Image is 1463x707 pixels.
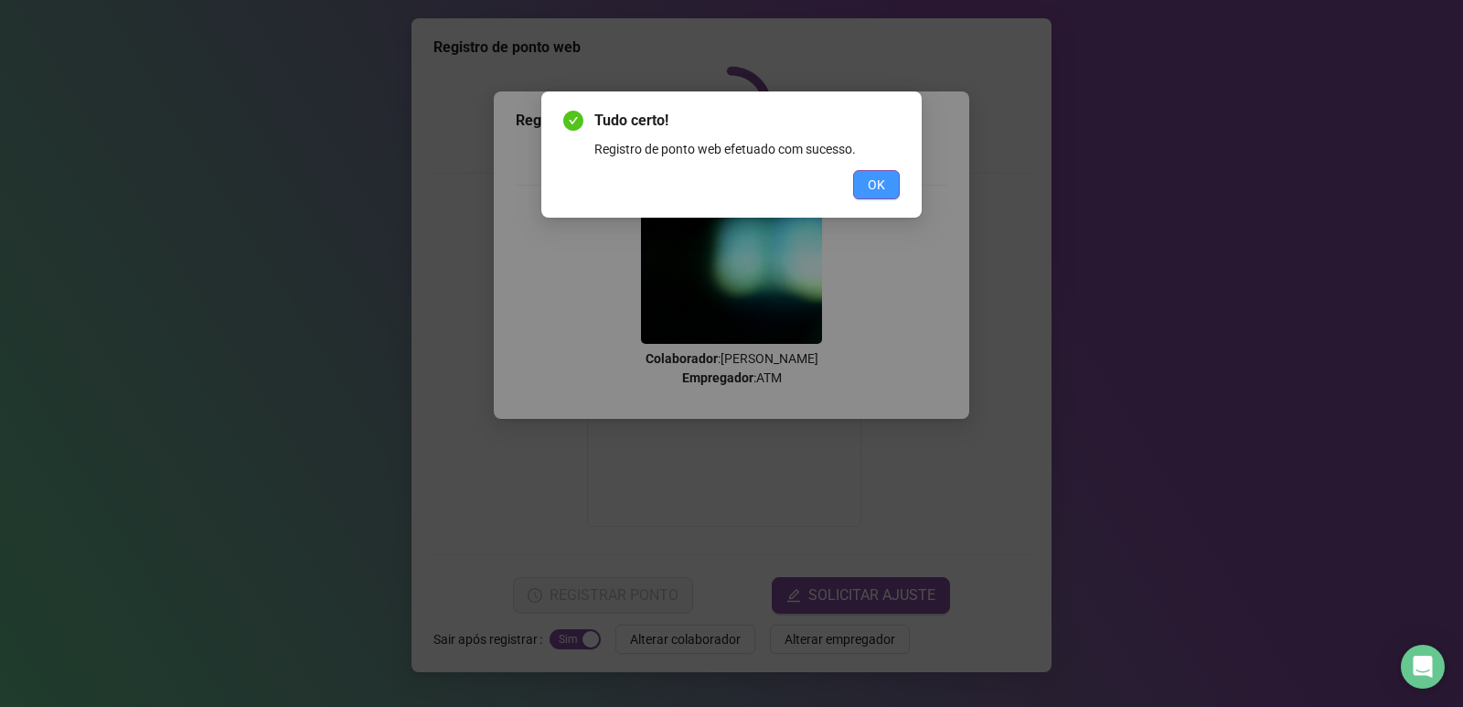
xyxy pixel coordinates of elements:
div: Registro de ponto web efetuado com sucesso. [594,139,900,159]
span: check-circle [563,111,583,131]
div: Open Intercom Messenger [1401,645,1445,689]
span: OK [868,175,885,195]
button: OK [853,170,900,199]
span: Tudo certo! [594,110,900,132]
